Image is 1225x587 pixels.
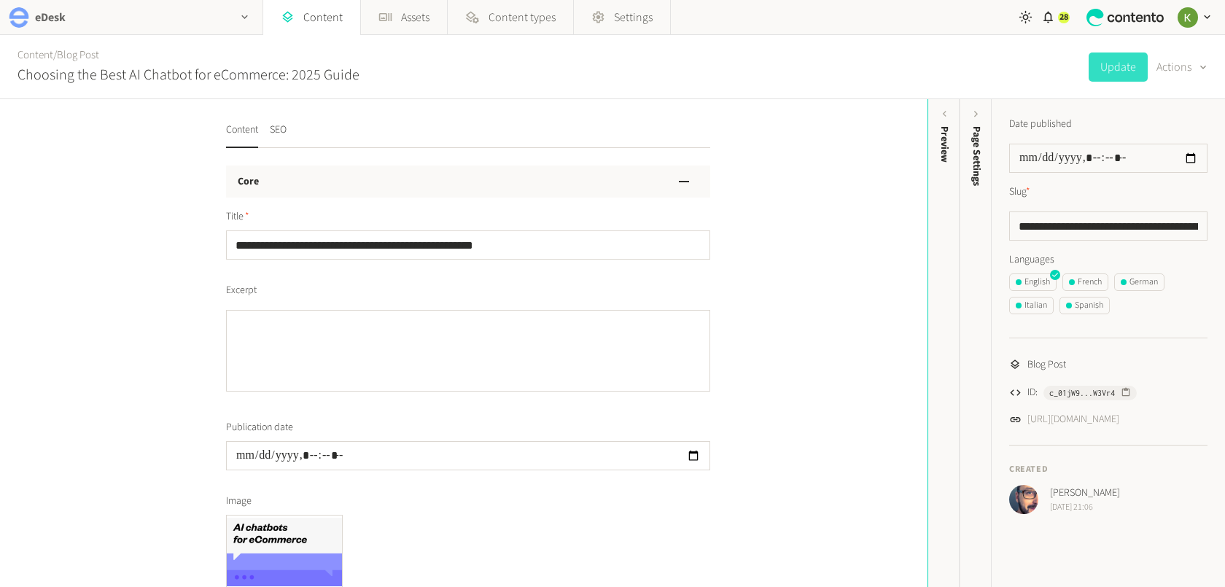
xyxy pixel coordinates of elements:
[1009,252,1207,268] label: Languages
[937,126,952,163] div: Preview
[969,126,984,186] span: Page Settings
[57,47,99,63] a: Blog Post
[226,209,249,225] span: Title
[489,9,556,26] span: Content types
[1009,117,1072,132] label: Date published
[1050,486,1120,501] span: [PERSON_NAME]
[17,64,359,86] h2: Choosing the Best AI Chatbot for eCommerce: 2025 Guide
[1016,299,1047,312] div: Italian
[1069,276,1102,289] div: French
[1062,273,1108,291] button: French
[1009,184,1030,200] label: Slug
[1114,273,1164,291] button: German
[1009,485,1038,514] img: Josh Angell
[9,7,29,28] img: eDesk
[1066,299,1103,312] div: Spanish
[1049,386,1115,400] span: c_01jW9...W3Vr4
[1156,53,1207,82] button: Actions
[1027,357,1066,373] span: Blog Post
[35,9,66,26] h2: eDesk
[1050,501,1120,514] span: [DATE] 21:06
[1027,385,1038,400] span: ID:
[226,494,252,509] span: Image
[17,47,53,63] a: Content
[238,174,259,190] h3: Core
[614,9,653,26] span: Settings
[226,420,293,435] span: Publication date
[1027,412,1119,427] a: [URL][DOMAIN_NAME]
[1009,463,1207,476] h4: Created
[53,47,57,63] span: /
[1059,11,1068,24] span: 28
[270,123,287,148] button: SEO
[1043,386,1137,400] button: c_01jW9...W3Vr4
[1089,53,1148,82] button: Update
[1059,297,1110,314] button: Spanish
[1121,276,1158,289] div: German
[1009,297,1054,314] button: Italian
[226,123,258,148] button: Content
[1016,276,1050,289] div: English
[1178,7,1198,28] img: Keelin Terry
[1009,273,1057,291] button: English
[226,283,257,298] span: Excerpt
